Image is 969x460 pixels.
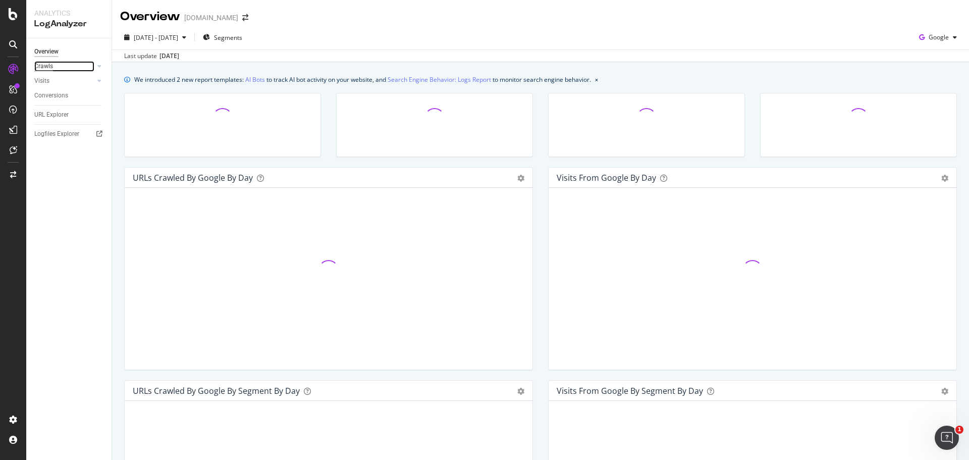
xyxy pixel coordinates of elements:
a: Visits [34,76,94,86]
a: Conversions [34,90,104,101]
button: [DATE] - [DATE] [120,29,190,45]
div: Conversions [34,90,68,101]
span: Segments [214,33,242,42]
div: URL Explorer [34,110,69,120]
a: Search Engine Behavior: Logs Report [388,74,491,85]
div: arrow-right-arrow-left [242,14,248,21]
div: gear [517,175,524,182]
div: Last update [124,52,179,61]
button: Google [915,29,961,45]
div: Overview [34,46,59,57]
div: Visits from Google by day [557,173,656,183]
button: Segments [199,29,246,45]
button: close banner [593,72,601,87]
div: Logfiles Explorer [34,129,79,139]
div: gear [941,175,948,182]
a: Overview [34,46,104,57]
div: LogAnalyzer [34,18,103,30]
iframe: Intercom live chat [935,426,959,450]
div: [DOMAIN_NAME] [184,13,238,23]
div: gear [941,388,948,395]
div: URLs Crawled by Google By Segment By Day [133,386,300,396]
div: gear [517,388,524,395]
span: [DATE] - [DATE] [134,33,178,42]
a: URL Explorer [34,110,104,120]
div: Visits [34,76,49,86]
a: AI Bots [245,74,265,85]
div: info banner [124,74,957,85]
div: Analytics [34,8,103,18]
a: Crawls [34,61,94,72]
div: URLs Crawled by Google by day [133,173,253,183]
div: We introduced 2 new report templates: to track AI bot activity on your website, and to monitor se... [134,74,591,85]
div: Visits from Google By Segment By Day [557,386,703,396]
div: Overview [120,8,180,25]
div: Crawls [34,61,53,72]
div: [DATE] [159,52,179,61]
a: Logfiles Explorer [34,129,104,139]
span: Google [929,33,949,41]
span: 1 [955,426,963,434]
